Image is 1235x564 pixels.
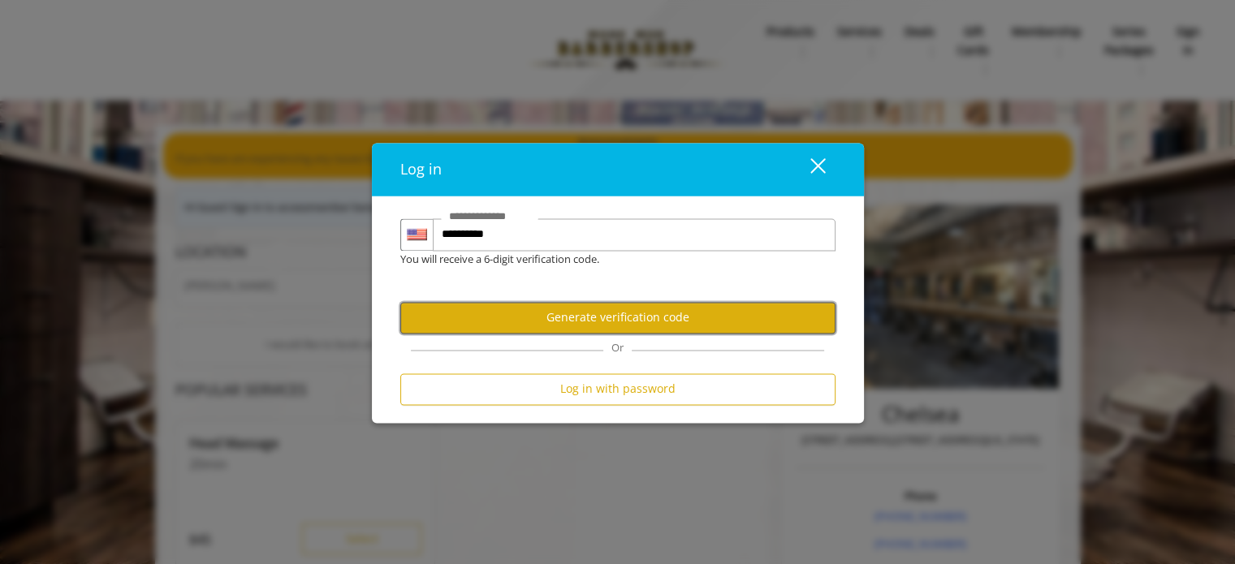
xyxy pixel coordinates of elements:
div: close dialog [792,157,824,182]
button: Log in with password [400,373,836,405]
span: Log in [400,159,442,179]
span: Or [603,340,632,355]
div: You will receive a 6-digit verification code. [388,251,823,268]
div: Country [400,218,433,251]
button: close dialog [780,153,836,186]
button: Generate verification code [400,302,836,334]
